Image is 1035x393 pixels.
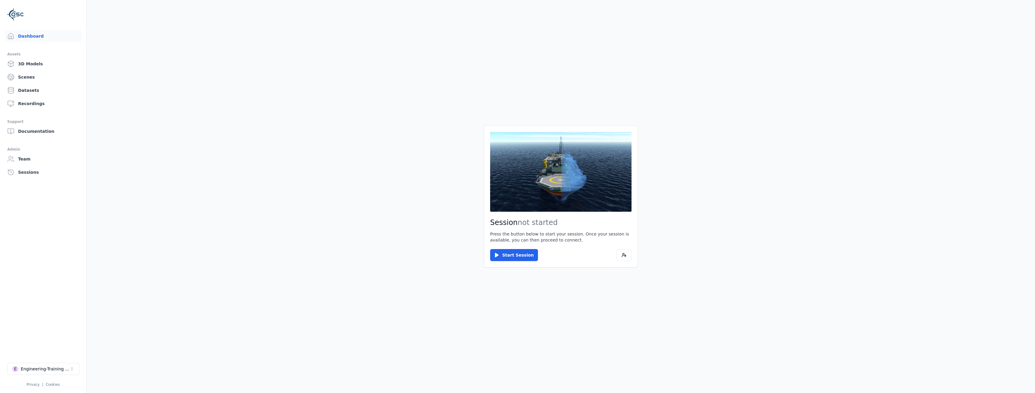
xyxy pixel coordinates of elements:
[46,382,60,387] a: Cookies
[7,6,24,23] img: Logo
[5,98,82,110] a: Recordings
[5,71,82,83] a: Scenes
[490,231,632,243] p: Press the button below to start your session. Once your session is available, you can then procee...
[490,218,632,227] h2: Session
[5,30,82,42] a: Dashboard
[7,363,79,375] button: Select a workspace
[26,382,39,387] a: Privacy
[7,118,79,125] div: Support
[518,218,558,227] span: not started
[42,382,43,387] span: |
[5,58,82,70] a: 3D Models
[7,146,79,153] div: Admin
[5,153,82,165] a: Team
[5,166,82,178] a: Sessions
[21,366,70,372] div: Engineering-Training (SSO Staging)
[490,249,538,261] button: Start Session
[5,84,82,96] a: Datasets
[5,125,82,137] a: Documentation
[7,51,79,58] div: Assets
[12,366,18,372] div: E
